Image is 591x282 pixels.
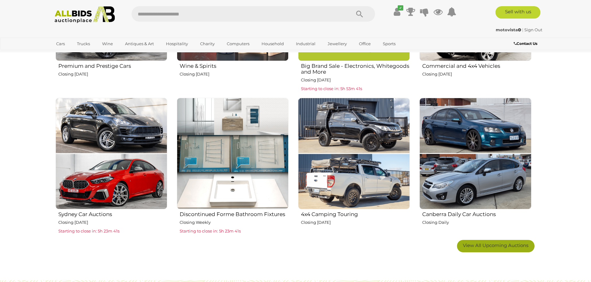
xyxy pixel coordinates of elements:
[344,6,375,22] button: Search
[422,71,531,78] p: Closing [DATE]
[180,219,289,226] p: Closing Weekly
[463,242,528,248] span: View All Upcoming Auctions
[180,228,241,233] span: Starting to close in: 5h 23m 41s
[422,210,531,217] h2: Canberra Daily Car Auctions
[496,27,521,32] strong: motovista
[495,6,540,19] a: Sell with us
[392,6,402,17] a: ✔
[121,39,158,49] a: Antiques & Art
[514,41,537,46] b: Contact Us
[52,39,69,49] a: Cars
[177,98,289,235] a: Discontinued Forme Bathroom Fixtures Closing Weekly Starting to close in: 5h 23m 41s
[58,210,167,217] h2: Sydney Car Auctions
[58,71,167,78] p: Closing [DATE]
[257,39,288,49] a: Household
[298,98,410,235] a: 4x4 Camping Touring Closing [DATE]
[73,39,94,49] a: Trucks
[162,39,192,49] a: Hospitality
[58,219,167,226] p: Closing [DATE]
[177,98,289,209] img: Discontinued Forme Bathroom Fixtures
[457,240,535,252] a: View All Upcoming Auctions
[514,40,539,47] a: Contact Us
[301,76,410,84] p: Closing [DATE]
[524,27,542,32] a: Sign Out
[52,49,104,59] a: [GEOGRAPHIC_DATA]
[496,27,522,32] a: motovista
[301,86,362,91] span: Starting to close in: 5h 53m 41s
[419,98,531,235] a: Canberra Daily Car Auctions Closing Daily
[355,39,375,49] a: Office
[522,27,523,32] span: |
[301,62,410,75] h2: Big Brand Sale - Electronics, Whitegoods and More
[196,39,219,49] a: Charity
[180,210,289,217] h2: Discontinued Forme Bathroom Fixtures
[223,39,253,49] a: Computers
[398,5,403,11] i: ✔
[422,62,531,69] h2: Commercial and 4x4 Vehicles
[298,98,410,209] img: 4x4 Camping Touring
[324,39,351,49] a: Jewellery
[301,219,410,226] p: Closing [DATE]
[58,228,119,233] span: Starting to close in: 5h 23m 41s
[58,62,167,69] h2: Premium and Prestige Cars
[98,39,117,49] a: Wine
[51,6,119,23] img: Allbids.com.au
[292,39,320,49] a: Industrial
[180,71,289,78] p: Closing [DATE]
[56,98,167,209] img: Sydney Car Auctions
[301,210,410,217] h2: 4x4 Camping Touring
[379,39,400,49] a: Sports
[55,98,167,235] a: Sydney Car Auctions Closing [DATE] Starting to close in: 5h 23m 41s
[422,219,531,226] p: Closing Daily
[180,62,289,69] h2: Wine & Spirits
[419,98,531,209] img: Canberra Daily Car Auctions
